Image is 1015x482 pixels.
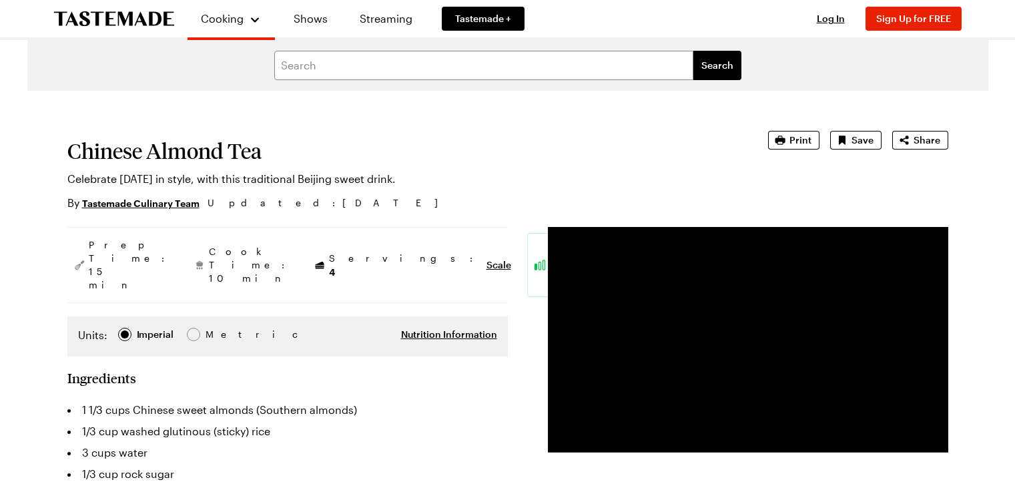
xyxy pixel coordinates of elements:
button: Log In [804,12,858,25]
a: To Tastemade Home Page [54,11,174,27]
button: Sign Up for FREE [866,7,962,31]
button: Print [768,131,819,150]
div: Imperial [137,327,174,342]
span: 4 [329,265,335,278]
button: Scale [486,258,511,272]
a: Tastemade + [442,7,525,31]
span: Print [789,134,811,147]
span: Prep Time: 15 min [89,238,172,292]
label: Units: [78,327,107,343]
a: Tastemade Culinary Team [82,196,200,210]
span: Updated : [DATE] [208,196,451,210]
button: Save recipe [830,131,882,150]
li: 1 1/3 cups Chinese sweet almonds (Southern almonds) [67,399,508,421]
span: Search [701,59,733,72]
span: Metric [206,327,235,342]
p: By [67,195,200,211]
span: Cook Time: 10 min [209,245,292,285]
p: Celebrate [DATE] in style, with this traditional Beijing sweet drink. [67,171,731,187]
button: Cooking [201,5,262,32]
li: 1/3 cup washed glutinous (sticky) rice [67,421,508,442]
h1: Chinese Almond Tea [67,139,731,163]
span: Sign Up for FREE [876,13,951,24]
span: Log In [817,13,845,24]
span: Save [852,134,874,147]
button: Nutrition Information [401,328,497,341]
button: filters [693,51,741,80]
li: 3 cups water [67,442,508,463]
span: Imperial [137,327,175,342]
div: Metric [206,327,234,342]
h2: Ingredients [67,370,136,386]
span: Servings: [329,252,480,279]
span: Tastemade + [455,12,511,25]
span: Share [914,134,940,147]
div: Imperial Metric [78,327,234,346]
button: Share [892,131,948,150]
span: Cooking [201,12,244,25]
